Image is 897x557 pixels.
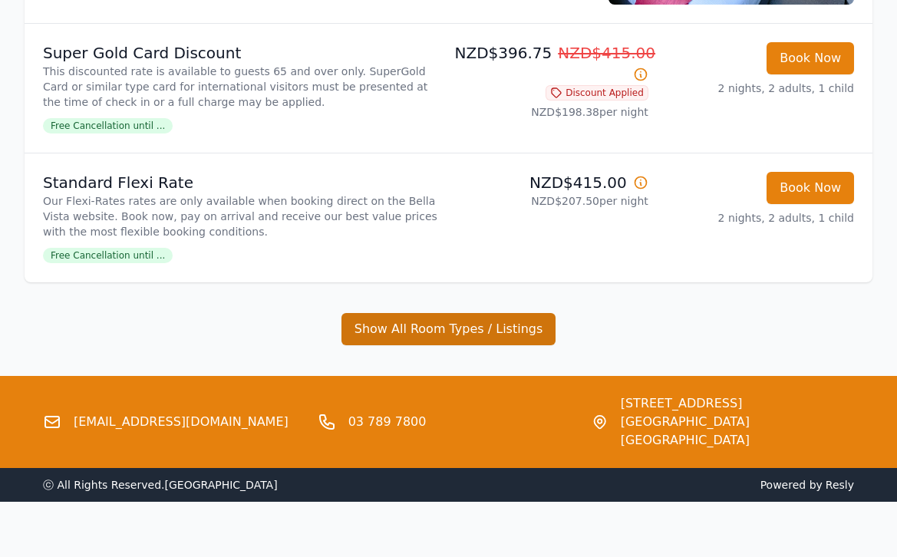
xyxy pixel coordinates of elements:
p: 2 nights, 2 adults, 1 child [661,81,854,96]
span: NZD$415.00 [558,44,655,62]
span: Powered by [455,477,855,493]
p: NZD$396.75 [455,42,648,85]
a: 03 789 7800 [348,413,427,431]
button: Book Now [767,172,854,204]
p: NZD$207.50 per night [455,193,648,209]
a: [EMAIL_ADDRESS][DOMAIN_NAME] [74,413,289,431]
span: [GEOGRAPHIC_DATA] [GEOGRAPHIC_DATA] [621,413,854,450]
button: Show All Room Types / Listings [341,313,556,345]
span: ⓒ All Rights Reserved. [GEOGRAPHIC_DATA] [43,479,278,491]
p: 2 nights, 2 adults, 1 child [661,210,854,226]
button: Book Now [767,42,854,74]
p: NZD$415.00 [455,172,648,193]
span: Free Cancellation until ... [43,118,173,133]
span: Free Cancellation until ... [43,248,173,263]
p: Our Flexi-Rates rates are only available when booking direct on the Bella Vista website. Book now... [43,193,443,239]
p: Super Gold Card Discount [43,42,443,64]
span: Discount Applied [546,85,648,101]
p: Standard Flexi Rate [43,172,443,193]
p: This discounted rate is available to guests 65 and over only. SuperGold Card or similar type card... [43,64,443,110]
span: [STREET_ADDRESS] [621,394,854,413]
p: NZD$198.38 per night [455,104,648,120]
a: Resly [826,479,854,491]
